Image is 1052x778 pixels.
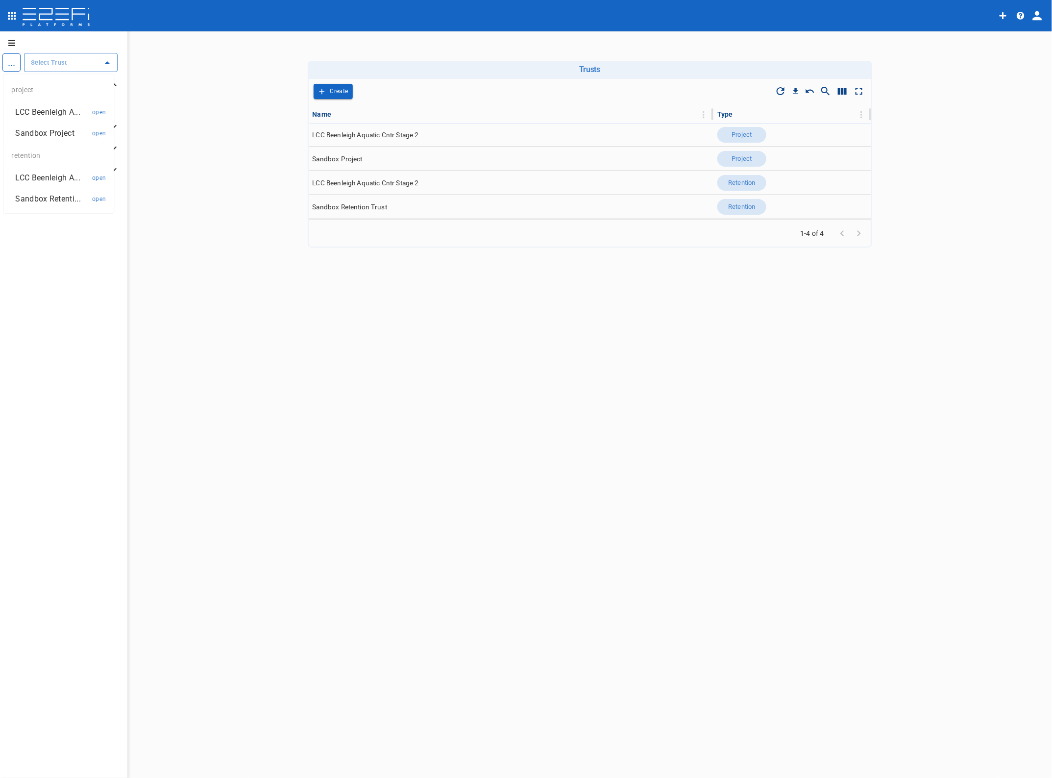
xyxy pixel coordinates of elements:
[726,130,758,140] span: Project
[92,109,106,116] span: open
[330,86,348,97] p: Create
[722,178,761,188] span: Retention
[92,175,106,181] span: open
[100,56,114,70] button: Close
[817,83,834,100] button: Show/Hide search
[851,83,867,100] button: Toggle full screen
[16,106,80,118] p: LCC Beenleigh A...
[313,202,387,212] span: Sandbox Retention Trust
[314,84,353,99] button: Create
[803,84,817,99] button: Reset Sorting
[4,78,114,101] div: project
[16,172,80,183] p: LCC Beenleigh A...
[851,228,867,238] span: Go to next page
[789,84,803,98] button: Download CSV
[834,83,851,100] button: Show/Hide columns
[726,154,758,164] span: Project
[312,65,868,74] h6: Trusts
[772,83,789,100] span: Refresh Data
[92,130,106,137] span: open
[314,84,353,99] span: Add Trust
[722,202,761,212] span: Retention
[16,193,81,204] p: Sandbox Retenti...
[313,178,419,188] span: LCC Beenleigh Aquatic Cntr Stage 2
[834,228,851,238] span: Go to previous page
[717,108,733,120] div: Type
[854,107,869,123] button: Column Actions
[28,57,98,68] input: Select Trust
[2,53,21,72] div: ...
[92,196,106,202] span: open
[16,127,75,139] p: Sandbox Project
[696,107,711,123] button: Column Actions
[4,144,114,167] div: retention
[313,154,363,164] span: Sandbox Project
[797,228,828,238] span: 1-4 of 4
[313,130,419,140] span: LCC Beenleigh Aquatic Cntr Stage 2
[313,108,332,120] div: Name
